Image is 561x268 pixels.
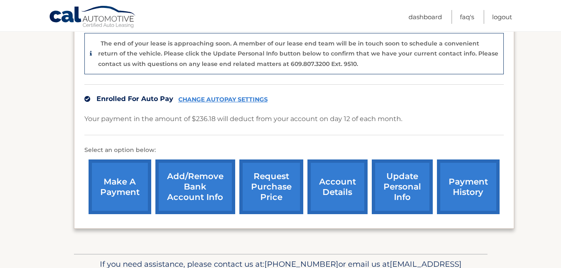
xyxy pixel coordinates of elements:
a: CHANGE AUTOPAY SETTINGS [178,96,268,103]
a: Add/Remove bank account info [155,159,235,214]
span: Enrolled For Auto Pay [96,95,173,103]
a: FAQ's [460,10,474,24]
a: account details [307,159,368,214]
p: Your payment in the amount of $236.18 will deduct from your account on day 12 of each month. [84,113,402,125]
a: make a payment [89,159,151,214]
p: The end of your lease is approaching soon. A member of our lease end team will be in touch soon t... [98,40,498,68]
a: Cal Automotive [49,5,137,30]
a: payment history [437,159,500,214]
a: Logout [492,10,512,24]
p: Select an option below: [84,145,504,155]
img: check.svg [84,96,90,102]
a: update personal info [372,159,433,214]
a: Dashboard [409,10,442,24]
a: request purchase price [239,159,303,214]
